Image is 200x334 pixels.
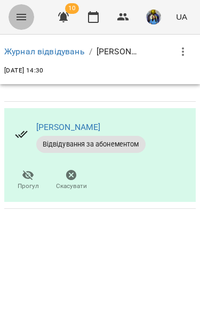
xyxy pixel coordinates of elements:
[176,11,187,22] span: UA
[4,67,44,74] span: [DATE] 14:30
[146,10,161,25] img: d1dec607e7f372b62d1bb04098aa4c64.jpeg
[4,46,85,56] a: Журнал відвідувань
[9,4,34,30] button: Menu
[36,140,146,149] span: Відвідування за абонементом
[36,122,101,132] a: [PERSON_NAME]
[65,3,79,14] span: 10
[97,45,139,58] p: [PERSON_NAME]
[89,45,92,58] li: /
[18,182,39,191] span: Прогул
[56,182,87,191] span: Скасувати
[50,166,93,195] button: Скасувати
[172,7,191,27] button: UA
[6,166,50,195] button: Прогул
[4,45,139,58] nav: breadcrumb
